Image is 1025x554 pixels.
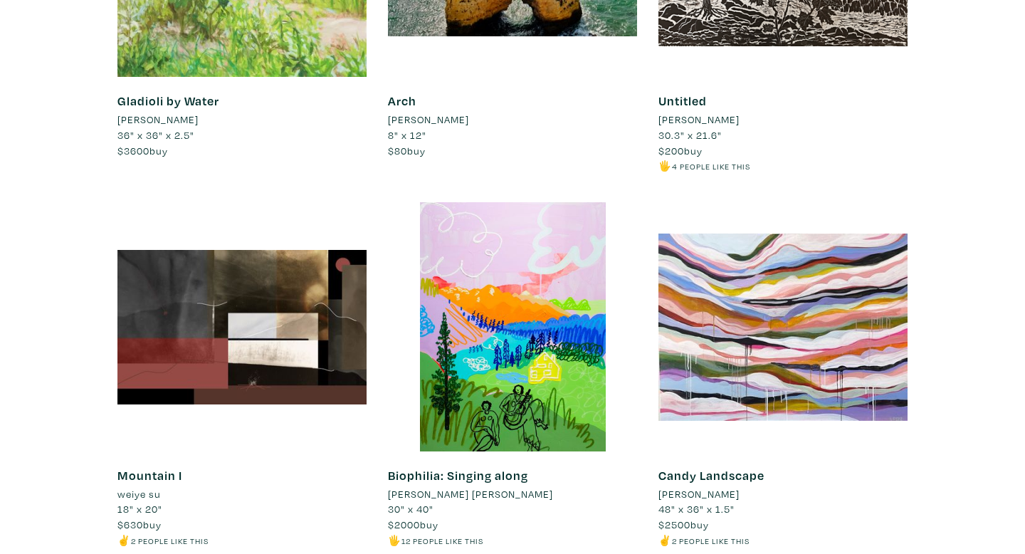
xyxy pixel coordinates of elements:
[117,144,149,157] span: $3600
[117,128,194,142] span: 36" x 36" x 2.5"
[117,486,367,502] a: weiye su
[658,518,709,531] span: buy
[658,93,707,109] a: Untitled
[117,533,367,548] li: ✌️
[658,533,908,548] li: ✌️
[388,93,416,109] a: Arch
[117,467,182,484] a: Mountain I
[388,112,469,127] li: [PERSON_NAME]
[117,518,162,531] span: buy
[117,144,168,157] span: buy
[658,467,764,484] a: Candy Landscape
[672,535,750,546] small: 2 people like this
[658,486,908,502] a: [PERSON_NAME]
[388,128,426,142] span: 8" x 12"
[658,144,684,157] span: $200
[388,502,433,516] span: 30" x 40"
[388,533,637,548] li: 🖐️
[388,486,553,502] li: [PERSON_NAME] [PERSON_NAME]
[388,467,528,484] a: Biophilia: Singing along
[131,535,209,546] small: 2 people like this
[658,112,740,127] li: [PERSON_NAME]
[658,144,703,157] span: buy
[388,144,426,157] span: buy
[117,518,143,531] span: $630
[658,128,722,142] span: 30.3" x 21.6"
[388,486,637,502] a: [PERSON_NAME] [PERSON_NAME]
[401,535,483,546] small: 12 people like this
[117,112,367,127] a: [PERSON_NAME]
[658,112,908,127] a: [PERSON_NAME]
[117,486,161,502] li: weiye su
[388,112,637,127] a: [PERSON_NAME]
[658,158,908,174] li: 🖐️
[117,502,162,516] span: 18" x 20"
[658,486,740,502] li: [PERSON_NAME]
[117,93,219,109] a: Gladioli by Water
[117,112,199,127] li: [PERSON_NAME]
[388,518,438,531] span: buy
[658,502,735,516] span: 48" x 36" x 1.5"
[388,518,420,531] span: $2000
[388,144,407,157] span: $80
[672,161,750,172] small: 4 people like this
[658,518,690,531] span: $2500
